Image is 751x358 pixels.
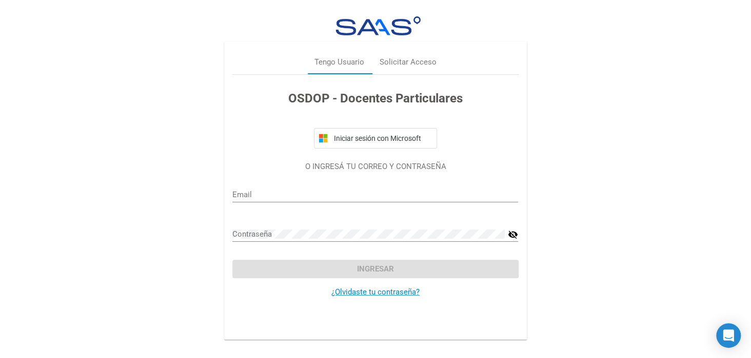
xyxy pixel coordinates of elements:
p: O INGRESÁ TU CORREO Y CONTRASEÑA [232,161,518,173]
span: Iniciar sesión con Microsoft [332,134,432,142]
button: Iniciar sesión con Microsoft [314,128,437,149]
a: ¿Olvidaste tu contraseña? [331,287,420,297]
span: Ingresar [357,264,394,273]
h3: OSDOP - Docentes Particulares [232,89,518,108]
div: Tengo Usuario [314,56,364,68]
div: Open Intercom Messenger [716,323,741,348]
div: Solicitar Acceso [380,56,437,68]
mat-icon: visibility_off [508,228,518,241]
button: Ingresar [232,260,518,278]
